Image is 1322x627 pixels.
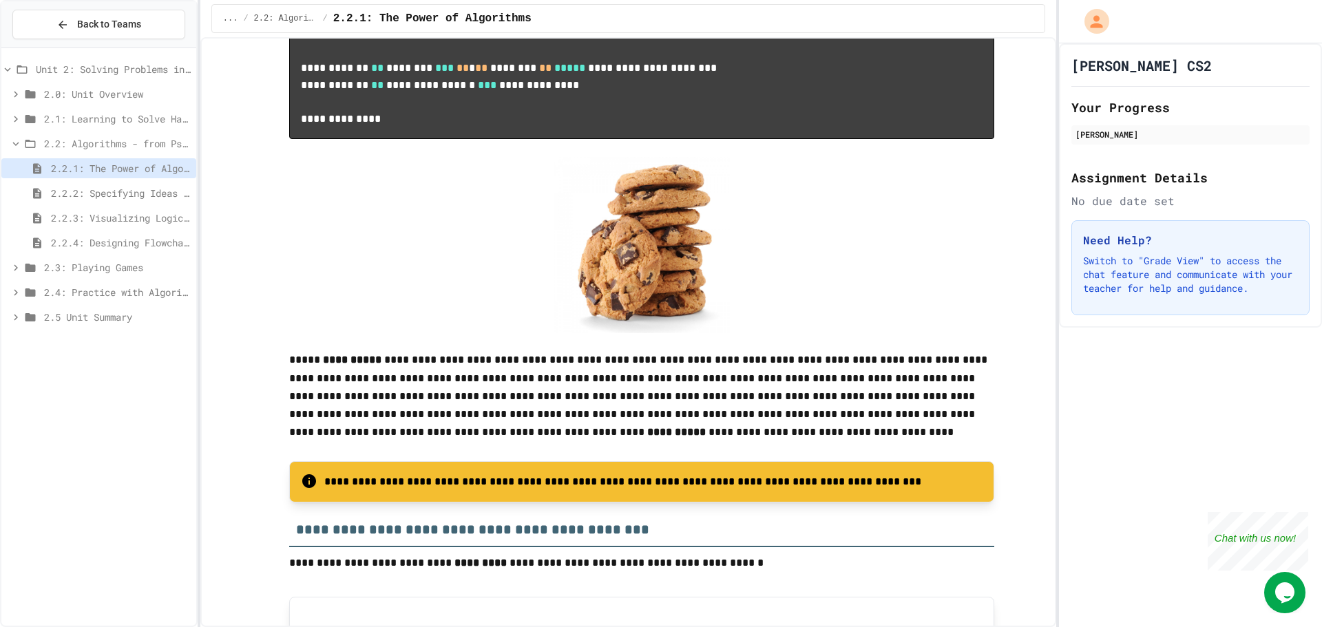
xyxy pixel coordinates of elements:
span: / [243,13,248,24]
p: Switch to "Grade View" to access the chat feature and communicate with your teacher for help and ... [1083,254,1298,295]
span: 2.2: Algorithms - from Pseudocode to Flowcharts [44,136,191,151]
span: 2.0: Unit Overview [44,87,191,101]
span: Back to Teams [77,17,141,32]
span: 2.3: Playing Games [44,260,191,275]
span: 2.5 Unit Summary [44,310,191,324]
h1: [PERSON_NAME] CS2 [1071,56,1212,75]
span: 2.2: Algorithms - from Pseudocode to Flowcharts [254,13,317,24]
span: 2.1: Learning to Solve Hard Problems [44,111,191,126]
span: 2.4: Practice with Algorithms [44,285,191,299]
iframe: chat widget [1208,512,1308,571]
div: [PERSON_NAME] [1076,128,1305,140]
button: Back to Teams [12,10,185,39]
span: 2.2.4: Designing Flowcharts [51,235,191,250]
span: 2.2.1: The Power of Algorithms [51,161,191,176]
span: ... [223,13,238,24]
div: My Account [1070,6,1113,37]
div: No due date set [1071,193,1310,209]
span: 2.2.1: The Power of Algorithms [333,10,532,27]
span: 2.2.3: Visualizing Logic with Flowcharts [51,211,191,225]
h2: Assignment Details [1071,168,1310,187]
span: 2.2.2: Specifying Ideas with Pseudocode [51,186,191,200]
h2: Your Progress [1071,98,1310,117]
span: Unit 2: Solving Problems in Computer Science [36,62,191,76]
h3: Need Help? [1083,232,1298,248]
iframe: chat widget [1264,572,1308,613]
span: / [323,13,328,24]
